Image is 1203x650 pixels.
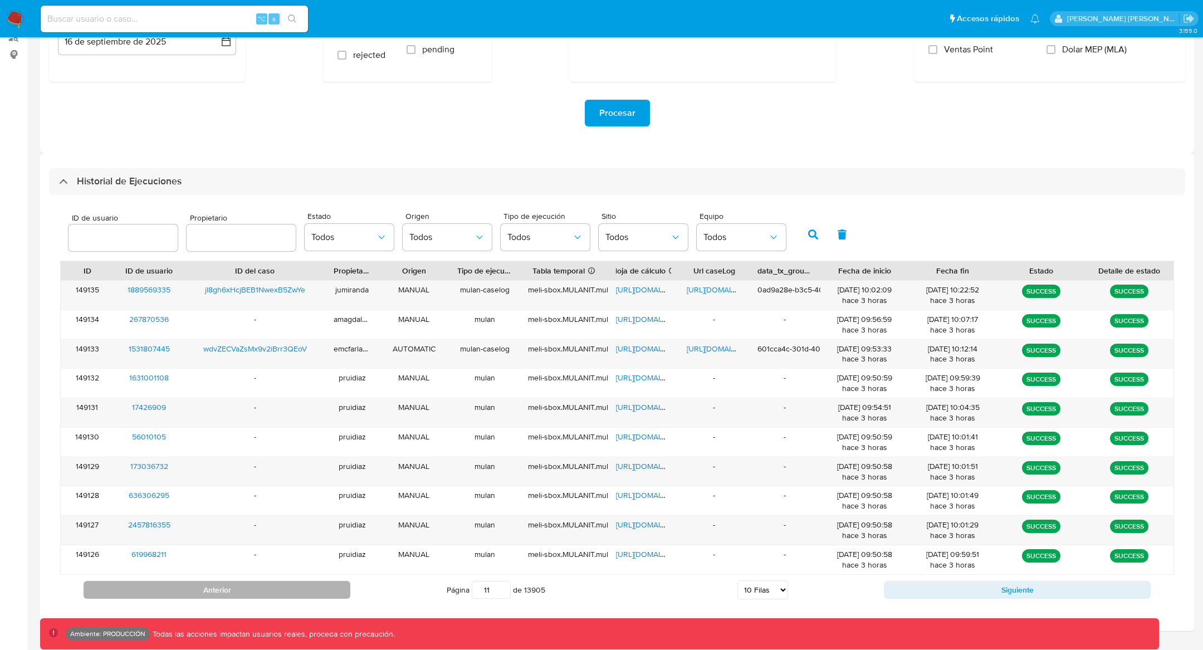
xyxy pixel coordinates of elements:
[1183,13,1195,25] a: Salir
[272,13,276,24] span: s
[150,629,395,639] p: Todas las acciones impactan usuarios reales, proceda con precaución.
[1067,13,1180,24] p: stella.andriano@mercadolibre.com
[41,12,308,26] input: Buscar usuario o caso...
[281,11,304,27] button: search-icon
[957,13,1019,25] span: Accesos rápidos
[70,632,145,636] p: Ambiente: PRODUCCIÓN
[1030,14,1040,23] a: Notificaciones
[1179,26,1197,35] span: 3.159.0
[257,13,266,24] span: ⌥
